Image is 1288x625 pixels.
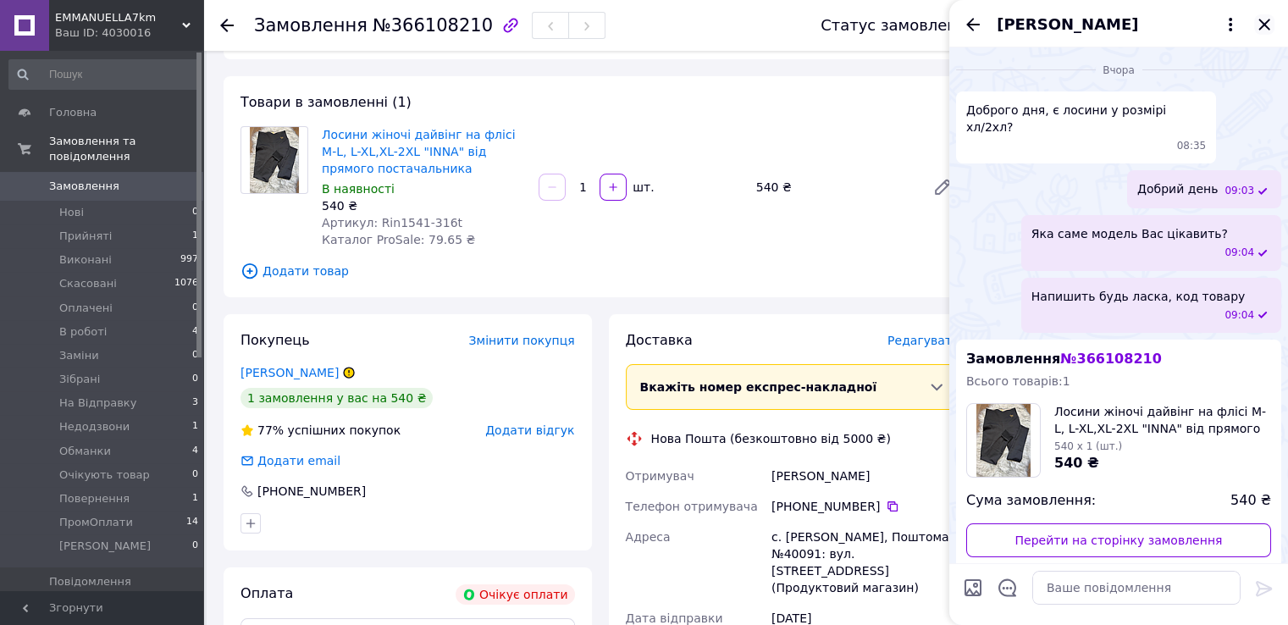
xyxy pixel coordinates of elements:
[59,276,117,291] span: Скасовані
[887,334,959,347] span: Редагувати
[192,539,198,554] span: 0
[59,444,111,459] span: Обманки
[926,170,959,204] a: Редагувати
[966,523,1271,557] a: Перейти на сторінку замовлення
[192,444,198,459] span: 4
[192,301,198,316] span: 0
[192,205,198,220] span: 0
[186,515,198,530] span: 14
[240,332,310,348] span: Покупець
[59,252,112,268] span: Виконані
[963,14,983,35] button: Назад
[49,574,131,589] span: Повідомлення
[180,252,198,268] span: 997
[997,14,1138,36] span: [PERSON_NAME]
[192,324,198,340] span: 4
[485,423,574,437] span: Додати відгук
[254,15,368,36] span: Замовлення
[192,491,198,506] span: 1
[240,94,412,110] span: Товари в замовленні (1)
[1224,246,1254,260] span: 09:04 11.10.2025
[771,498,959,515] div: [PHONE_NUMBER]
[1230,491,1271,511] span: 540 ₴
[59,491,130,506] span: Повернення
[1054,403,1271,437] span: Лосини жіночі дайвінг на флісі M-L, L-XL,XL-2XL "INNA" від прямого постачальника
[997,577,1019,599] button: Відкрити шаблони відповідей
[174,276,198,291] span: 1076
[59,395,136,411] span: На Відправку
[966,491,1096,511] span: Сума замовлення:
[240,422,401,439] div: успішних покупок
[322,216,462,230] span: Артикул: Rin1541-316t
[1054,440,1122,452] span: 540 x 1 (шт.)
[59,301,113,316] span: Оплачені
[1096,64,1142,78] span: Вчора
[192,419,198,434] span: 1
[640,380,877,394] span: Вкажіть номер експрес-накладної
[240,366,339,379] a: [PERSON_NAME]
[628,179,655,196] div: шт.
[257,423,284,437] span: 77%
[55,10,182,25] span: EMMANUELLA7km
[49,134,203,164] span: Замовлення та повідомлення
[59,372,100,387] span: Зібрані
[1137,180,1218,198] span: Добрий день
[322,197,525,214] div: 540 ₴
[49,105,97,120] span: Головна
[192,395,198,411] span: 3
[49,179,119,194] span: Замовлення
[240,262,959,280] span: Додати товар
[976,404,1031,477] img: 6839878658_w100_h100_losiny-zhenskie-dajving.jpg
[768,522,963,603] div: с. [PERSON_NAME], Поштомат №40091: вул. [STREET_ADDRESS] (Продуктовий магазин)
[1054,455,1099,471] span: 540 ₴
[322,128,515,175] a: Лосини жіночі дайвінг на флісі M-L, L-XL,XL-2XL "INNA" від прямого постачальника
[59,229,112,244] span: Прийняті
[1031,288,1245,305] span: Напишить будь ласка, код товару
[626,469,694,483] span: Отримувач
[966,351,1162,367] span: Замовлення
[192,348,198,363] span: 0
[1031,225,1228,242] span: Яка саме модель Вас цікавить?
[240,388,433,408] div: 1 замовлення у вас на 540 ₴
[256,483,368,500] div: [PHONE_NUMBER]
[456,584,575,605] div: Очікує оплати
[59,419,130,434] span: Недодзвони
[192,372,198,387] span: 0
[469,334,575,347] span: Змінити покупця
[322,233,475,246] span: Каталог ProSale: 79.65 ₴
[239,452,342,469] div: Додати email
[768,461,963,491] div: [PERSON_NAME]
[240,585,293,601] span: Оплата
[192,467,198,483] span: 0
[966,374,1070,388] span: Всього товарів: 1
[192,229,198,244] span: 1
[220,17,234,34] div: Повернутися назад
[322,182,395,196] span: В наявності
[1177,139,1207,153] span: 08:35 11.10.2025
[59,515,133,530] span: ПромОплати
[997,14,1241,36] button: [PERSON_NAME]
[373,15,493,36] span: №366108210
[1254,14,1274,35] button: Закрити
[956,61,1281,78] div: 11.10.2025
[59,348,99,363] span: Заміни
[55,25,203,41] div: Ваш ID: 4030016
[626,332,693,348] span: Доставка
[59,467,150,483] span: Очікують товар
[59,205,84,220] span: Нові
[749,175,919,199] div: 540 ₴
[1224,308,1254,323] span: 09:04 11.10.2025
[59,324,107,340] span: В роботі
[626,500,758,513] span: Телефон отримувача
[647,430,895,447] div: Нова Пошта (безкоштовно від 5000 ₴)
[256,452,342,469] div: Додати email
[1224,184,1254,198] span: 09:03 11.10.2025
[1060,351,1161,367] span: № 366108210
[821,17,976,34] div: Статус замовлення
[8,59,200,90] input: Пошук
[626,530,671,544] span: Адреса
[966,102,1206,136] span: Доброго дня, є лосини у розмірі хл/2хл?
[626,611,723,625] span: Дата відправки
[59,539,151,554] span: [PERSON_NAME]
[250,127,300,193] img: Лосини жіночі дайвінг на флісі M-L, L-XL,XL-2XL "INNA" від прямого постачальника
